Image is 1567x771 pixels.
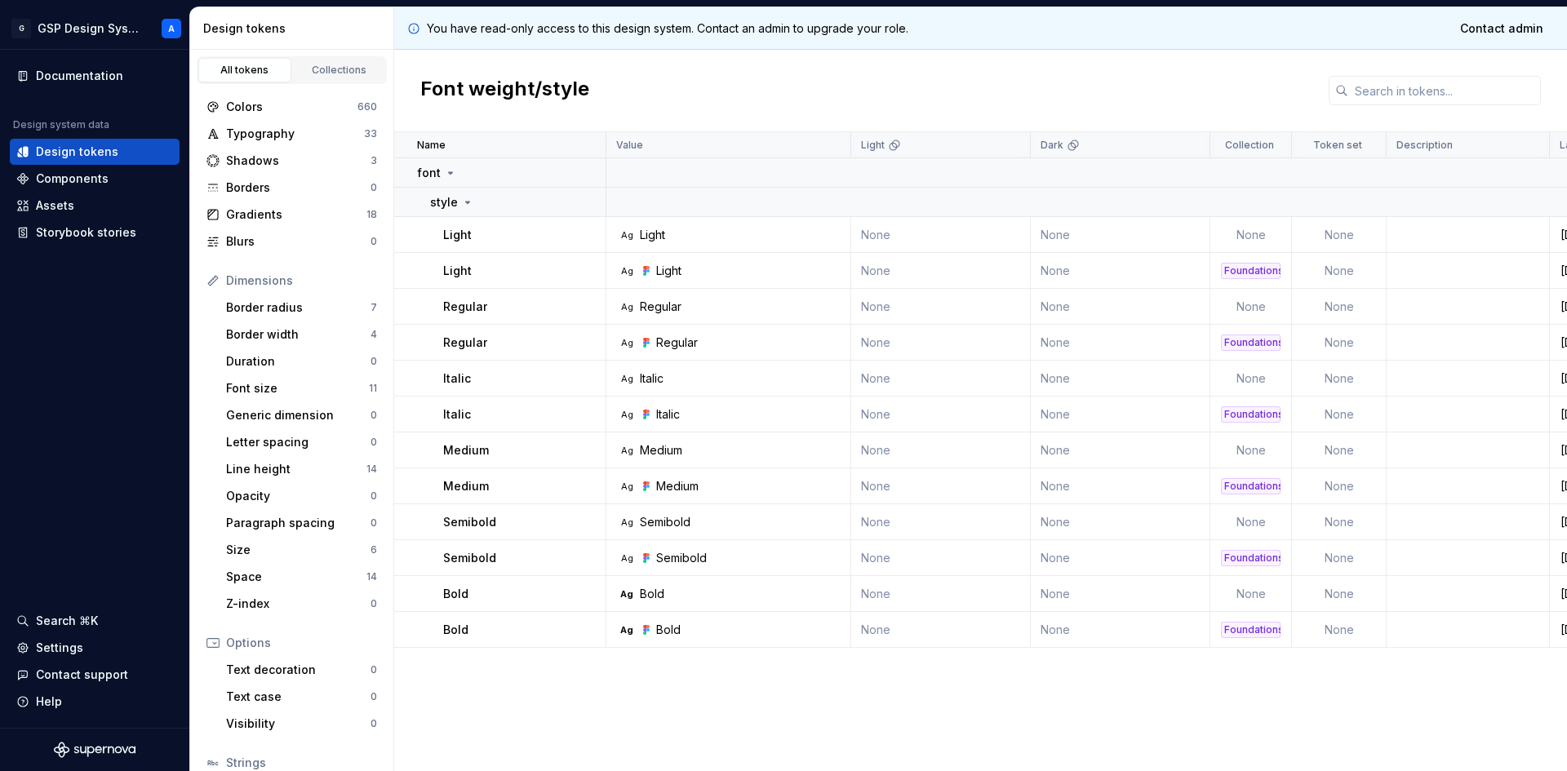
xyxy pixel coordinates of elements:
a: Contact admin [1449,14,1554,43]
a: Text case0 [220,684,384,710]
div: 0 [371,355,377,368]
td: None [1031,217,1210,253]
td: None [1292,397,1387,432]
div: Space [226,569,366,585]
td: None [1292,361,1387,397]
p: style [430,194,458,210]
td: None [1031,397,1210,432]
button: GGSP Design SystemA [3,11,186,46]
a: Space14 [220,564,384,590]
a: Paragraph spacing0 [220,510,384,536]
div: Duration [226,353,371,370]
div: Ag [620,408,633,421]
div: Storybook stories [36,224,136,241]
div: 0 [371,663,377,676]
a: Typography33 [200,121,384,147]
div: Foundations [1221,263,1281,279]
p: Light [443,263,472,279]
div: Ag [620,372,633,385]
p: Name [417,139,446,152]
p: You have read-only access to this design system. Contact an admin to upgrade your role. [427,20,908,37]
div: Ag [620,480,633,493]
div: Visibility [226,716,371,732]
div: Help [36,693,62,710]
a: Duration0 [220,348,384,374]
span: Contact admin [1460,20,1543,37]
div: Design tokens [36,144,118,160]
div: Line height [226,461,366,477]
div: 0 [371,490,377,503]
a: Shadows3 [200,148,384,174]
div: Strings [226,755,377,771]
div: Components [36,171,109,187]
div: Search ⌘K [36,613,98,629]
div: Borders [226,179,371,196]
a: Border width4 [220,321,384,348]
td: None [1031,540,1210,576]
p: Dark [1041,139,1063,152]
svg: Supernova Logo [54,742,135,758]
td: None [1292,253,1387,289]
td: None [851,397,1031,432]
button: Help [10,689,180,715]
td: None [1292,576,1387,612]
td: None [1292,432,1387,468]
td: None [1031,612,1210,648]
button: Contact support [10,662,180,688]
div: Medium [640,442,682,459]
p: Regular [443,299,487,315]
div: Foundations [1221,478,1281,494]
td: None [1031,504,1210,540]
td: None [1292,540,1387,576]
div: 4 [371,328,377,341]
td: None [1210,289,1292,325]
a: Generic dimension0 [220,402,384,428]
h2: Font weight/style [420,76,589,105]
div: Ag [620,336,633,349]
td: None [1292,325,1387,361]
a: Z-index0 [220,591,384,617]
p: Medium [443,442,489,459]
div: Ag [620,516,633,529]
div: Settings [36,640,83,656]
div: Foundations [1221,406,1281,423]
input: Search in tokens... [1348,76,1541,105]
div: Colors [226,99,357,115]
td: None [851,325,1031,361]
div: Bold [640,586,664,602]
td: None [851,576,1031,612]
div: 14 [366,570,377,583]
div: 0 [371,181,377,194]
button: Search ⌘K [10,608,180,634]
div: 0 [371,690,377,703]
div: Ag [620,264,633,277]
p: font [417,165,441,181]
p: Value [616,139,643,152]
div: Ag [620,444,633,457]
div: 7 [371,301,377,314]
a: Border radius7 [220,295,384,321]
div: 14 [366,463,377,476]
div: 0 [371,597,377,610]
div: All tokens [204,64,286,77]
div: Dimensions [226,273,377,289]
div: Semibold [656,550,707,566]
div: 6 [371,543,377,556]
div: Letter spacing [226,434,371,450]
div: Text decoration [226,662,371,678]
div: Bold [656,622,681,638]
div: Documentation [36,68,123,84]
div: 0 [371,409,377,422]
a: Borders0 [200,175,384,201]
td: None [851,289,1031,325]
a: Components [10,166,180,192]
div: 0 [371,516,377,530]
div: GSP Design System [38,20,142,37]
div: Italic [640,370,664,387]
td: None [1292,217,1387,253]
p: Description [1396,139,1453,152]
td: None [1210,576,1292,612]
div: Design system data [13,118,109,131]
div: Collections [299,64,380,77]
